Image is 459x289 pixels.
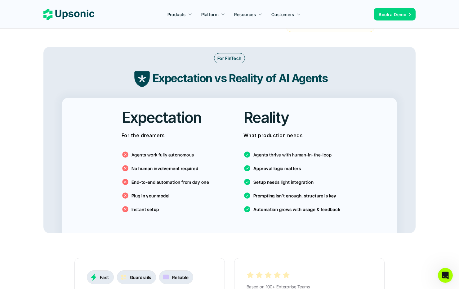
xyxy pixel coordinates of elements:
p: Agents work fully autonomous [131,151,194,158]
span: Messages [82,209,104,214]
p: Fast [100,274,109,281]
p: For FinTech [217,55,242,61]
p: For the dreamers [122,131,216,140]
p: Instant setup [131,206,159,213]
p: Plug in your model [131,192,170,199]
button: Messages [62,194,124,219]
p: How can we help? [12,55,112,65]
p: Platform [201,11,219,18]
p: Customers [271,11,294,18]
p: Approval logic matters [253,165,301,172]
p: Agents thrive with human-in-the-loop [253,151,332,158]
h2: Reality [243,107,289,128]
p: What production needs [243,131,337,140]
img: Profile image for Mehmet [84,10,97,22]
div: We will reply as soon as we can [13,85,104,91]
iframe: Intercom live chat [438,268,453,283]
p: Setup needs light integration [253,179,314,185]
p: No human involvement required [131,165,198,172]
span: Home [24,209,38,214]
p: Automation grows with usage & feedback [253,206,340,213]
a: Book a Demo [374,8,416,20]
p: Prompting isn’t enough, structure is key [253,192,336,199]
p: Reliable [172,274,189,281]
div: Close [107,10,118,21]
h2: Expectation [122,107,201,128]
p: Products [167,11,186,18]
div: Send us a messageWe will reply as soon as we can [6,73,118,97]
div: Send us a message [13,78,104,85]
p: Guardrails [130,274,151,281]
a: Products [164,9,196,20]
img: logo [12,12,55,22]
p: End-to-end automation from day one [131,179,209,185]
p: Hi there 👋 [12,44,112,55]
p: Resources [234,11,256,18]
p: Book a Demo [379,11,406,18]
strong: Expectation vs Reality of AI Agents [153,71,328,85]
